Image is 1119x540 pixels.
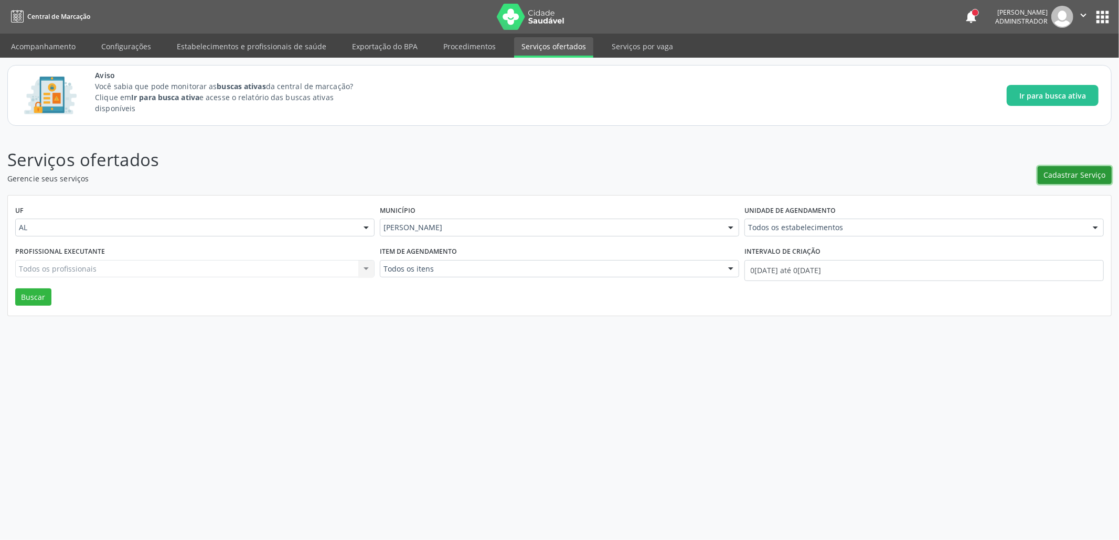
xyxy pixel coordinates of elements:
[15,244,105,260] label: Profissional executante
[345,37,425,56] a: Exportação do BPA
[95,70,372,81] span: Aviso
[1019,90,1086,101] span: Ir para busca ativa
[514,37,593,58] a: Serviços ofertados
[995,17,1048,26] span: Administrador
[95,81,372,114] p: Você sabia que pode monitorar as da central de marcação? Clique em e acesse o relatório das busca...
[217,81,265,91] strong: buscas ativas
[7,173,781,184] p: Gerencie seus serviços
[964,9,978,24] button: notifications
[744,244,820,260] label: Intervalo de criação
[169,37,334,56] a: Estabelecimentos e profissionais de saúde
[995,8,1048,17] div: [PERSON_NAME]
[1044,169,1106,180] span: Cadastrar Serviço
[1038,166,1112,184] button: Cadastrar Serviço
[15,288,51,306] button: Buscar
[383,222,718,233] span: [PERSON_NAME]
[383,264,718,274] span: Todos os itens
[7,8,90,25] a: Central de Marcação
[380,203,415,219] label: Município
[380,244,457,260] label: Item de agendamento
[1007,85,1099,106] button: Ir para busca ativa
[1078,9,1089,21] i: 
[744,203,836,219] label: Unidade de agendamento
[15,203,24,219] label: UF
[27,12,90,21] span: Central de Marcação
[1073,6,1093,28] button: 
[20,72,80,119] img: Imagem de CalloutCard
[19,222,353,233] span: AL
[1093,8,1112,26] button: apps
[1051,6,1073,28] img: img
[7,147,781,173] p: Serviços ofertados
[436,37,503,56] a: Procedimentos
[748,222,1082,233] span: Todos os estabelecimentos
[131,92,199,102] strong: Ir para busca ativa
[744,260,1104,281] input: Selecione um intervalo
[94,37,158,56] a: Configurações
[604,37,680,56] a: Serviços por vaga
[4,37,83,56] a: Acompanhamento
